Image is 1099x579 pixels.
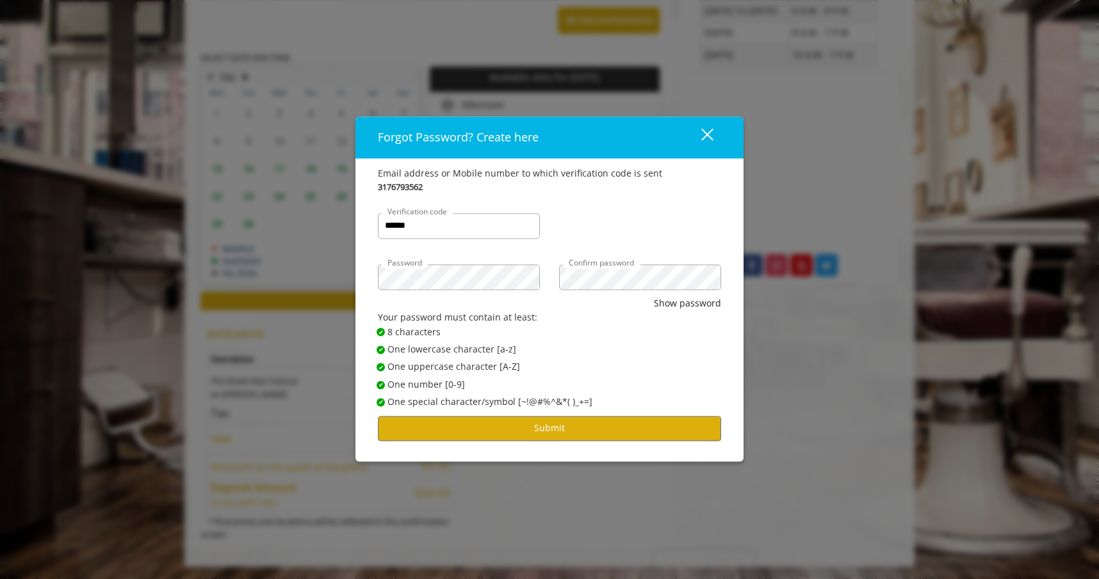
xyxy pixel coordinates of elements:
[387,377,465,392] span: One number [0-9]
[678,124,721,150] button: close dialog
[381,205,453,218] label: Verification code
[379,345,384,355] span: ✔
[387,395,592,409] span: One special character/symbol [~!@#%^&*( )_+=]
[378,416,721,441] button: Submit
[387,325,441,339] span: 8 characters
[654,296,721,310] button: Show password
[379,362,384,372] span: ✔
[379,327,384,337] span: ✔
[387,342,516,356] span: One lowercase character [a-z]
[378,166,721,180] div: Email address or Mobile number to which verification code is sent
[379,379,384,390] span: ✔
[559,264,721,290] input: Confirm password
[687,128,712,147] div: close dialog
[378,129,539,145] span: Forgot Password? Create here
[378,181,423,194] b: 3176793562
[378,264,540,290] input: Password
[381,257,428,269] label: Password
[562,257,640,269] label: Confirm password
[387,360,520,374] span: One uppercase character [A-Z]
[379,397,384,408] span: ✔
[378,213,540,239] input: Verification code
[378,311,721,325] div: Your password must contain at least:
